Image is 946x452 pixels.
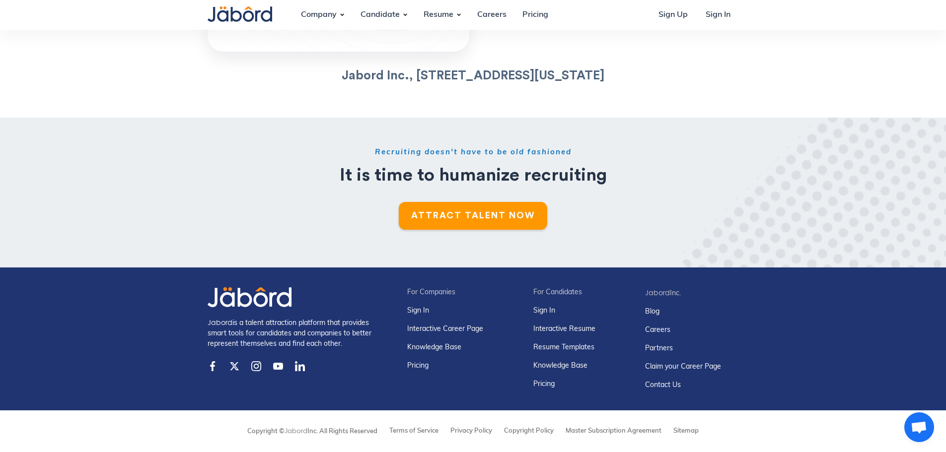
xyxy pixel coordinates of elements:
[533,324,595,334] a: Interactive Resume
[407,306,483,316] a: Sign In
[407,342,483,353] a: Knowledge Base
[533,379,595,389] a: Pricing
[353,1,408,28] div: Candidate
[99,58,107,65] img: tab_keywords_by_traffic_grey.svg
[533,342,595,353] a: Resume Templates
[247,426,377,437] div: Copyright © Inc. All Rights Reserved
[285,427,307,435] span: Jabord
[450,428,492,434] a: Privacy Policy
[645,325,721,335] a: Careers
[645,380,721,390] a: Contact Us
[229,361,239,371] img: Twitter
[645,288,670,297] span: Jabord
[38,59,89,65] div: Domain Overview
[16,16,24,24] img: logo_orange.svg
[375,149,572,156] em: Recruiting doesn't have to be old fashioned
[407,287,483,298] div: For Companies
[273,361,283,371] img: You Tube
[293,1,345,28] div: Company
[208,6,272,22] img: Jabord
[416,1,461,28] div: Resume
[16,26,24,34] img: website_grey.svg
[407,324,483,334] a: Interactive Career Page
[698,1,738,28] a: Sign In
[904,412,934,442] div: Open chat
[251,361,261,371] img: Instagram
[673,428,699,434] a: Sitemap
[645,287,721,299] div: Inc.
[514,1,556,28] a: Pricing
[407,361,483,371] a: Pricing
[645,362,721,372] a: Claim your Career Page
[28,16,49,24] div: v 4.0.25
[533,361,595,371] a: Knowledge Base
[27,58,35,65] img: tab_domain_overview_orange.svg
[645,343,721,354] a: Partners
[389,428,438,434] a: Terms of Service
[208,166,739,184] h2: It is time to humanize recruiting
[533,287,595,298] div: For Candidates
[295,361,305,371] img: LinkedIn
[645,307,721,317] a: Blog
[566,428,661,434] a: Master Subscription Agreement
[411,210,535,221] div: ATTRACT TALENT NOW
[469,1,514,28] a: Careers
[26,26,109,34] div: Domain: [DOMAIN_NAME]
[504,428,554,434] a: Copyright Policy
[110,59,167,65] div: Keywords by Traffic
[533,306,595,316] a: Sign In
[208,361,218,371] img: FB
[399,202,547,229] a: ATTRACT TALENT NOW
[208,317,382,349] div: is a talent attraction platform that provides smart tools for candidates and companies to better ...
[651,1,696,28] a: Sign Up
[208,318,232,326] span: Jabord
